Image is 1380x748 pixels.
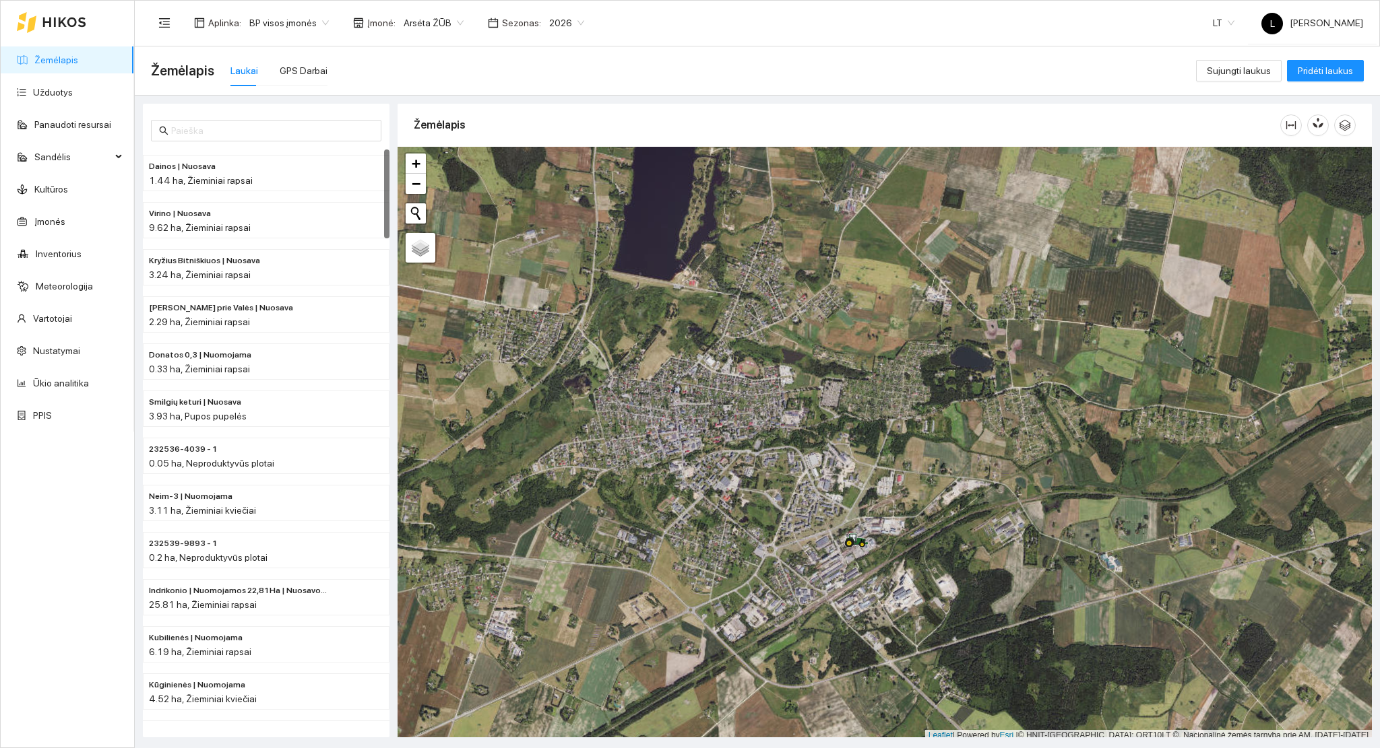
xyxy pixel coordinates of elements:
span: Pridėti laukus [1298,63,1353,78]
span: LT [1213,13,1234,33]
a: Zoom in [406,154,426,174]
span: 6.19 ha, Žieminiai rapsai [149,646,251,657]
span: Virino | Nuosava [149,207,211,220]
span: 0.2 ha, Neproduktyvūs plotai [149,552,268,563]
span: 0.33 ha, Žieminiai rapsai [149,364,250,374]
a: Inventorius [36,248,82,259]
span: Dainos | Nuosava [149,160,216,173]
span: 3.11 ha, Žieminiai kviečiai [149,505,256,516]
span: 2026 [549,13,584,33]
span: Rolando prie Valės | Nuosava [149,302,293,314]
span: Sujungti laukus [1207,63,1271,78]
span: Neim-3 | Nuomojama [149,490,232,503]
span: 3.24 ha, Žieminiai rapsai [149,269,251,280]
button: Pridėti laukus [1287,60,1364,81]
span: calendar [488,18,499,28]
span: | [1016,730,1018,740]
a: Sujungti laukus [1196,65,1282,76]
a: Meteorologija [36,281,93,292]
span: 0.05 ha, Neproduktyvūs plotai [149,458,274,469]
span: 232539-9893 - 1 [149,537,218,550]
div: GPS Darbai [280,63,327,78]
span: Kryžius Bitniškiuos | Nuosava [149,254,260,267]
span: column-width [1281,120,1301,131]
span: Indrikonio | Nuomojamos 22,81Ha | Nuosavos 3,00 Ha [149,584,330,597]
button: Initiate a new search [406,203,426,224]
span: 9.62 ha, Žieminiai rapsai [149,222,251,233]
a: Ūkio analitika [33,378,89,388]
a: Vartotojai [33,313,72,324]
span: L [1270,13,1275,34]
span: [PERSON_NAME] [1261,18,1363,28]
span: − [412,175,420,192]
span: Žemėlapis [151,60,214,81]
span: Donatos 0,3 | Nuomojama [149,349,251,362]
a: Zoom out [406,174,426,194]
span: + [412,155,420,172]
span: 4.52 ha, Žieminiai kviečiai [149,693,257,704]
a: Esri [1000,730,1014,740]
a: Leaflet [929,730,953,740]
a: PPIS [33,410,52,421]
span: Aplinka : [208,15,241,30]
span: 3.93 ha, Pupos pupelės [149,411,247,421]
a: Nustatymai [33,345,80,356]
button: Sujungti laukus [1196,60,1282,81]
span: menu-fold [158,17,170,29]
span: shop [353,18,364,28]
span: layout [194,18,205,28]
a: Layers [406,233,435,263]
a: Panaudoti resursai [34,119,111,130]
span: BP visos įmonės [249,13,329,33]
div: Žemėlapis [414,106,1280,144]
a: Žemėlapis [34,55,78,65]
a: Įmonės [34,216,65,227]
span: Kubilienės | Nuomojama [149,632,243,644]
span: 25.81 ha, Žieminiai rapsai [149,599,257,610]
span: 2.29 ha, Žieminiai rapsai [149,316,250,327]
span: search [159,126,168,135]
button: menu-fold [151,9,178,36]
span: Sezonas : [502,15,541,30]
div: Laukai [230,63,258,78]
span: 1.44 ha, Žieminiai rapsai [149,175,253,186]
span: Sandėlis [34,143,111,170]
span: 232536-4039 - 1 [149,443,218,456]
a: Kultūros [34,184,68,195]
span: Įmonė : [367,15,396,30]
a: Užduotys [33,87,73,98]
a: Pridėti laukus [1287,65,1364,76]
div: | Powered by © HNIT-[GEOGRAPHIC_DATA]; ORT10LT ©, Nacionalinė žemės tarnyba prie AM, [DATE]-[DATE] [925,730,1372,741]
span: Kūginienės | Nuomojama [149,679,245,691]
span: Arsėta ŽŪB [404,13,464,33]
span: Smilgių keturi | Nuosava [149,396,241,409]
input: Paieška [171,123,373,138]
button: column-width [1280,114,1302,136]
